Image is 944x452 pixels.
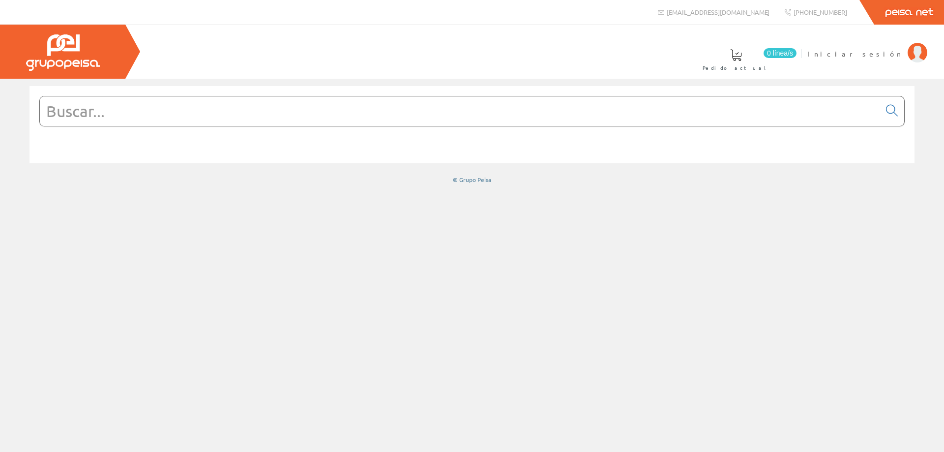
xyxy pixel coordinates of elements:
[764,48,796,58] span: 0 línea/s
[703,63,769,73] span: Pedido actual
[40,96,880,126] input: Buscar...
[807,49,903,59] span: Iniciar sesión
[807,41,927,50] a: Iniciar sesión
[794,8,847,16] span: [PHONE_NUMBER]
[667,8,769,16] span: [EMAIL_ADDRESS][DOMAIN_NAME]
[29,176,914,184] div: © Grupo Peisa
[26,34,100,71] img: Grupo Peisa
